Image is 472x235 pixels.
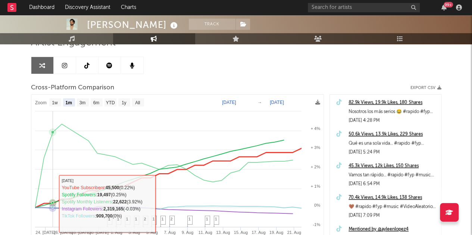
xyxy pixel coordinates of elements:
text: 28. [DATE] [71,230,91,235]
text: 13. Aug [216,230,230,235]
text: 0% [314,203,320,207]
span: 1 [162,217,164,221]
text: 1. Aug [110,230,122,235]
text: 5. Aug [146,230,157,235]
span: Artist Engagement [31,38,116,47]
div: [DATE] 6:54 PM [348,180,437,188]
div: 99 + [444,2,453,7]
text: Zoom [35,100,47,105]
text: All [135,100,140,105]
text: 6m [93,100,99,105]
text: 9. Aug [181,230,193,235]
text: 30. [DATE] [89,230,109,235]
div: Vamos tan rápido… #rapido #fyp #music #VideoAleatorio #fypシ [348,171,437,180]
text: [DATE] [270,100,284,105]
a: 82.9k Views, 19.9k Likes, 180 Shares [348,98,437,107]
a: 70.4k Views, 14.9k Likes, 138 Shares [348,193,437,202]
text: 26. [DATE] [53,230,73,235]
text: + 3% [310,145,320,150]
button: 99+ [441,4,447,10]
text: -1% [313,222,320,227]
text: 3. Aug [128,230,140,235]
text: 15. Aug [234,230,247,235]
div: [PERSON_NAME] [87,19,179,31]
text: YTD [106,100,115,105]
button: Track [189,19,235,30]
text: 1m [65,100,72,105]
div: 🤎 #rapido #fyp #music #VideoAleatorio #fypシ #house [348,202,437,211]
a: Mentioned by @ayleenlopez4 [348,225,437,234]
span: 1 [188,217,191,221]
text: 17. Aug [251,230,265,235]
text: 11. Aug [198,230,212,235]
button: Export CSV [410,86,441,90]
span: 1 [135,217,137,221]
text: + 2% [310,165,320,169]
span: 2 [171,217,173,221]
div: [DATE] 5:24 PM [348,148,437,157]
text: 7. Aug [164,230,175,235]
text: 19. Aug [269,230,283,235]
text: 1y [121,100,126,105]
span: 1 [153,217,155,221]
span: 1 [126,217,128,221]
text: 21. Aug [287,230,301,235]
a: 45.3k Views, 12k Likes, 150 Shares [348,162,437,171]
div: Nosotros los más serios 😂 #rapido #fyp #music #VideoAleatorio #fypシ [348,107,437,116]
text: 3m [79,100,85,105]
text: + 1% [310,184,320,188]
text: [DATE] [222,100,236,105]
text: → [257,100,262,105]
span: 2 [144,217,146,221]
span: 1 [117,217,119,221]
text: + 4% [310,126,320,131]
div: [DATE] 4:28 PM [348,116,437,125]
span: Cross-Platform Comparison [31,83,114,92]
span: 1 [215,217,217,221]
text: 1w [52,100,58,105]
span: 1 [108,217,110,221]
span: 1 [206,217,208,221]
div: Qué es una sola vida… #rapido #fyp #music #VideoAleatorio #fypシ #house [348,139,437,148]
a: 50.6k Views, 13.9k Likes, 229 Shares [348,130,437,139]
div: [DATE] 7:09 PM [348,211,437,220]
text: 24. [DATE] [35,230,55,235]
input: Search for artists [308,3,420,12]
